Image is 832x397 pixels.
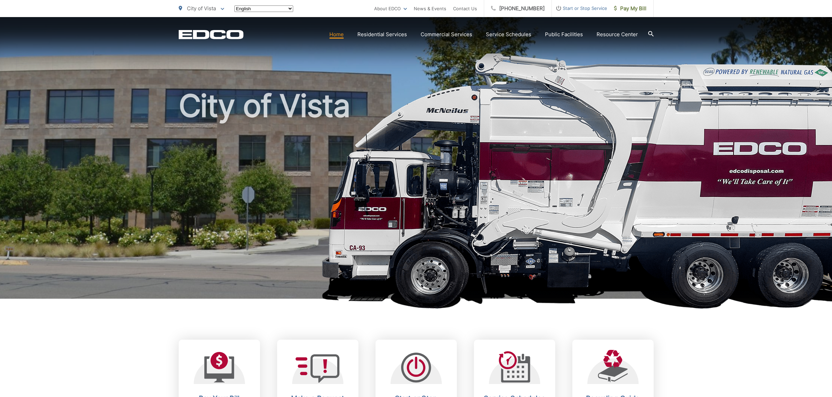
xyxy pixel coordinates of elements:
[486,30,531,39] a: Service Schedules
[453,4,477,13] a: Contact Us
[234,5,293,12] select: Select a language
[187,5,216,12] span: City of Vista
[329,30,344,39] a: Home
[179,89,654,305] h1: City of Vista
[374,4,407,13] a: About EDCO
[414,4,446,13] a: News & Events
[421,30,472,39] a: Commercial Services
[545,30,583,39] a: Public Facilities
[614,4,646,13] span: Pay My Bill
[597,30,638,39] a: Resource Center
[357,30,407,39] a: Residential Services
[179,30,244,39] a: EDCD logo. Return to the homepage.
